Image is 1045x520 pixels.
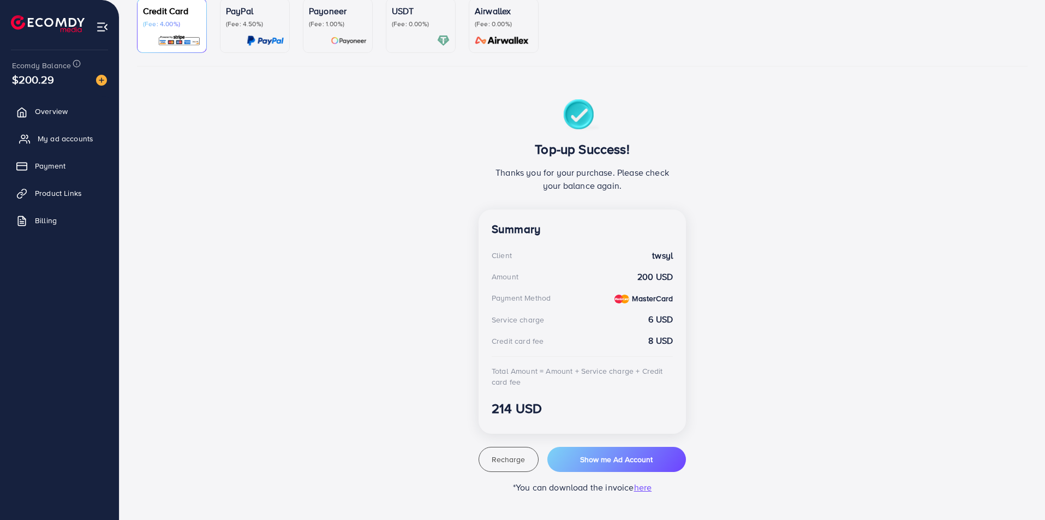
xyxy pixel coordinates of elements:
[652,249,673,262] strong: twsyl
[38,133,93,144] span: My ad accounts
[226,20,284,28] p: (Fee: 4.50%)
[8,182,111,204] a: Product Links
[35,160,65,171] span: Payment
[8,128,111,150] a: My ad accounts
[8,210,111,231] a: Billing
[492,271,518,282] div: Amount
[634,481,652,493] span: here
[479,447,539,472] button: Recharge
[309,4,367,17] p: Payoneer
[632,293,673,304] strong: MasterCard
[492,250,512,261] div: Client
[492,366,673,388] div: Total Amount = Amount + Service charge + Credit card fee
[35,188,82,199] span: Product Links
[547,447,686,472] button: Show me Ad Account
[96,75,107,86] img: image
[648,334,673,347] strong: 8 USD
[648,313,673,326] strong: 6 USD
[12,71,54,87] span: $200.29
[309,20,367,28] p: (Fee: 1.00%)
[475,4,533,17] p: Airwallex
[8,155,111,177] a: Payment
[637,271,673,283] strong: 200 USD
[35,215,57,226] span: Billing
[8,100,111,122] a: Overview
[479,481,686,494] p: *You can download the invoice
[11,15,85,32] img: logo
[563,99,602,133] img: success
[492,314,544,325] div: Service charge
[158,34,201,47] img: card
[12,60,71,71] span: Ecomdy Balance
[580,454,653,465] span: Show me Ad Account
[492,336,544,346] div: Credit card fee
[492,401,673,416] h3: 214 USD
[492,292,551,303] div: Payment Method
[96,21,109,33] img: menu
[492,454,525,465] span: Recharge
[471,34,533,47] img: card
[331,34,367,47] img: card
[614,295,629,303] img: credit
[247,34,284,47] img: card
[492,166,673,192] p: Thanks you for your purchase. Please check your balance again.
[392,4,450,17] p: USDT
[492,223,673,236] h4: Summary
[143,4,201,17] p: Credit Card
[999,471,1037,512] iframe: Chat
[143,20,201,28] p: (Fee: 4.00%)
[35,106,68,117] span: Overview
[226,4,284,17] p: PayPal
[492,141,673,157] h3: Top-up Success!
[392,20,450,28] p: (Fee: 0.00%)
[475,20,533,28] p: (Fee: 0.00%)
[437,34,450,47] img: card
